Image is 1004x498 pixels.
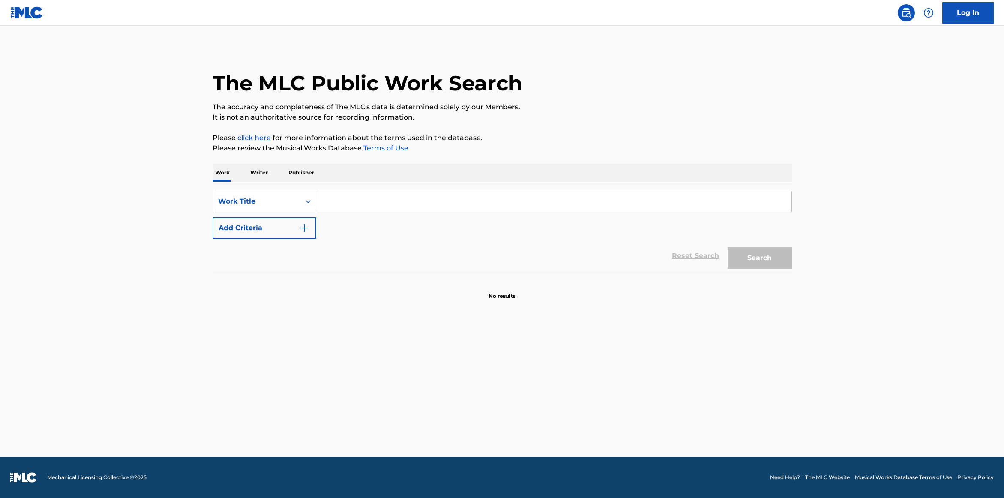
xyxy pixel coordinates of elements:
a: Privacy Policy [957,474,994,481]
a: Public Search [898,4,915,21]
span: Mechanical Licensing Collective © 2025 [47,474,147,481]
p: Writer [248,164,270,182]
img: 9d2ae6d4665cec9f34b9.svg [299,223,309,233]
img: logo [10,472,37,483]
a: Log In [942,2,994,24]
p: Work [213,164,232,182]
img: search [901,8,911,18]
img: MLC Logo [10,6,43,19]
p: Publisher [286,164,317,182]
div: Work Title [218,196,295,207]
p: Please review the Musical Works Database [213,143,792,153]
a: The MLC Website [805,474,850,481]
img: help [923,8,934,18]
a: click here [237,134,271,142]
form: Search Form [213,191,792,273]
h1: The MLC Public Work Search [213,70,522,96]
div: Help [920,4,937,21]
p: The accuracy and completeness of The MLC's data is determined solely by our Members. [213,102,792,112]
p: No results [489,282,515,300]
button: Add Criteria [213,217,316,239]
p: Please for more information about the terms used in the database. [213,133,792,143]
a: Terms of Use [362,144,408,152]
p: It is not an authoritative source for recording information. [213,112,792,123]
a: Need Help? [770,474,800,481]
a: Musical Works Database Terms of Use [855,474,952,481]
